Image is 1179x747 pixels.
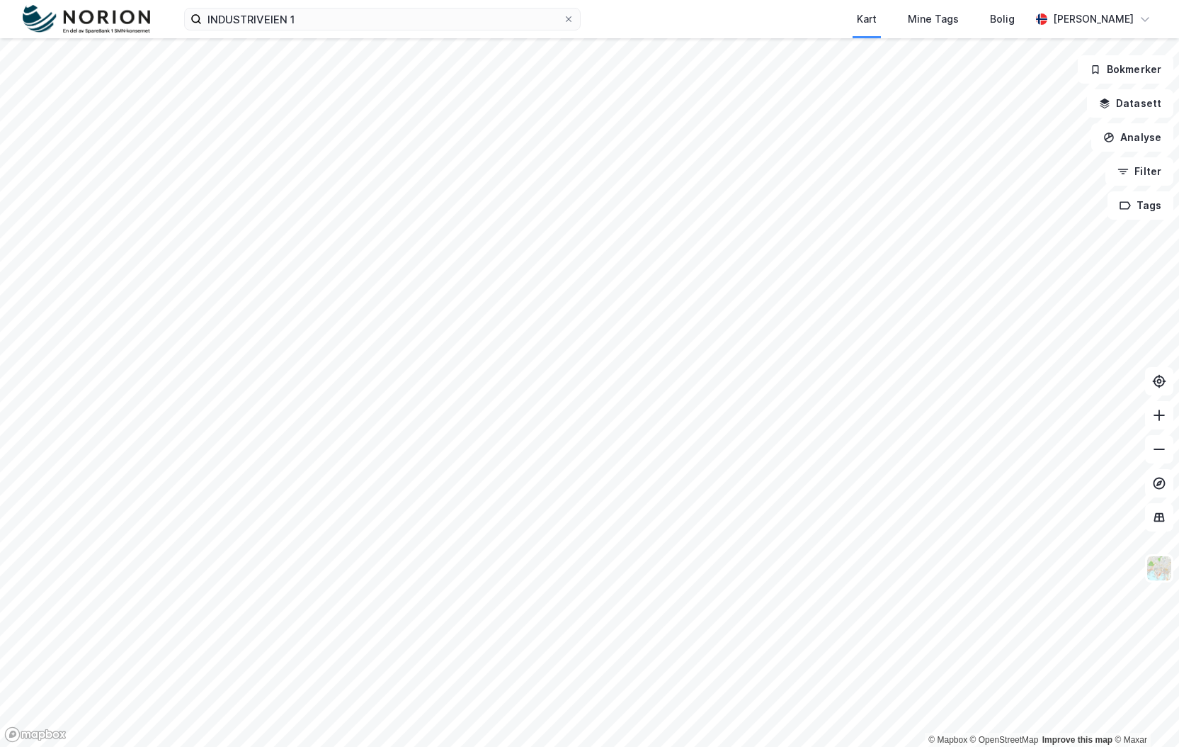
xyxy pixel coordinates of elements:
[4,726,67,743] a: Mapbox homepage
[857,11,877,28] div: Kart
[1146,555,1173,582] img: Z
[202,9,563,30] input: Søk på adresse, matrikkel, gårdeiere, leietakere eller personer
[970,735,1039,745] a: OpenStreetMap
[908,11,959,28] div: Mine Tags
[990,11,1015,28] div: Bolig
[1091,123,1173,152] button: Analyse
[1107,191,1173,220] button: Tags
[1042,735,1112,745] a: Improve this map
[1087,89,1173,118] button: Datasett
[23,5,150,34] img: norion-logo.80e7a08dc31c2e691866.png
[1108,679,1179,747] div: Kontrollprogram for chat
[1053,11,1134,28] div: [PERSON_NAME]
[1078,55,1173,84] button: Bokmerker
[1108,679,1179,747] iframe: Chat Widget
[928,735,967,745] a: Mapbox
[1105,157,1173,186] button: Filter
